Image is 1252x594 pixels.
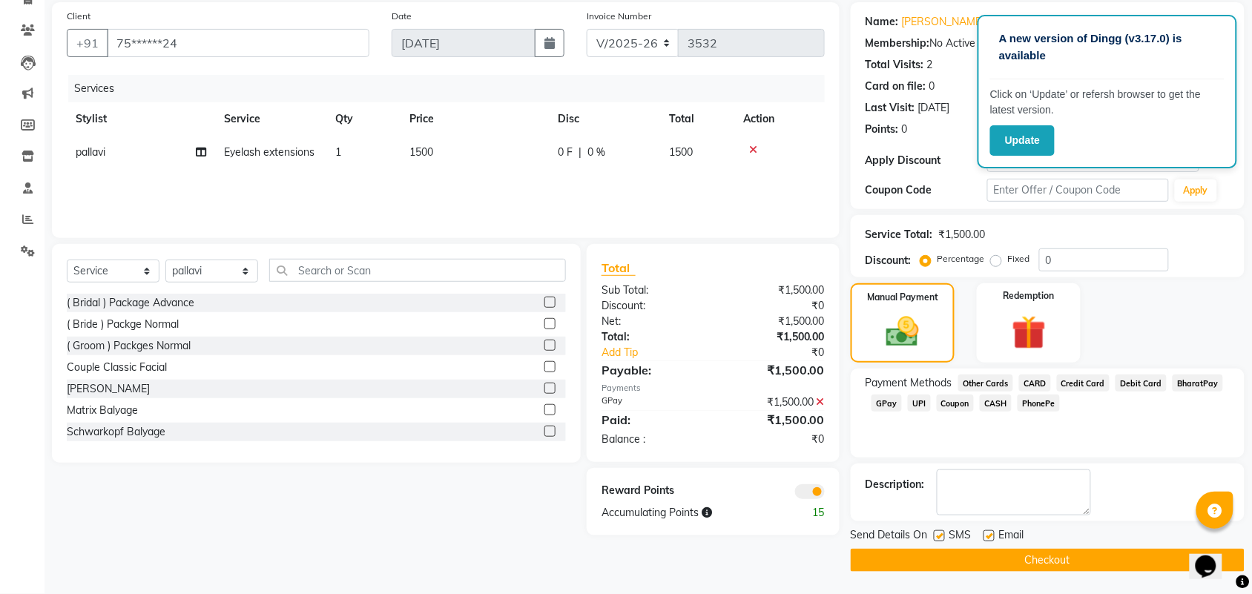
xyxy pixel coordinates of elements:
th: Price [401,102,549,136]
div: ₹1,500.00 [713,283,836,298]
label: Date [392,10,412,23]
button: Apply [1175,179,1217,202]
span: PhonePe [1018,395,1060,412]
div: Services [68,75,836,102]
div: Points: [866,122,899,137]
span: CASH [980,395,1012,412]
th: Action [734,102,825,136]
div: Service Total: [866,227,933,242]
p: A new version of Dingg (v3.17.0) is available [999,30,1216,64]
label: Fixed [1008,252,1030,265]
div: ₹1,500.00 [713,329,836,345]
label: Percentage [938,252,985,265]
span: Coupon [937,395,975,412]
button: Update [990,125,1055,156]
div: Paid: [590,411,714,429]
span: Debit Card [1116,374,1167,392]
input: Search by Name/Mobile/Email/Code [107,29,369,57]
span: Eyelash extensions [224,145,314,159]
div: Sub Total: [590,283,714,298]
div: 15 [774,505,836,521]
a: Add Tip [590,345,734,360]
input: Search or Scan [269,259,566,282]
span: Email [999,527,1024,546]
span: Other Cards [958,374,1013,392]
img: _gift.svg [1001,311,1057,354]
th: Disc [549,102,660,136]
div: ₹1,500.00 [939,227,986,242]
th: Stylist [67,102,215,136]
div: Apply Discount [866,153,987,168]
label: Invoice Number [587,10,651,23]
div: Accumulating Points [590,505,774,521]
div: Last Visit: [866,100,915,116]
span: 0 % [587,145,605,160]
label: Redemption [1004,289,1055,303]
div: ₹0 [713,298,836,314]
div: Balance : [590,432,714,447]
span: Payment Methods [866,375,952,391]
a: [PERSON_NAME] [902,14,985,30]
input: Enter Offer / Coupon Code [987,179,1169,202]
div: Matrix Balyage [67,403,138,418]
span: BharatPay [1173,374,1223,392]
div: 0 [929,79,935,94]
div: Schwarkopf Balyage [67,424,165,440]
span: 1500 [409,145,433,159]
div: Membership: [866,36,930,51]
span: UPI [908,395,931,412]
span: Send Details On [851,527,928,546]
th: Service [215,102,326,136]
button: +91 [67,29,108,57]
div: 0 [902,122,908,137]
div: Net: [590,314,714,329]
div: ₹1,500.00 [713,395,836,410]
label: Manual Payment [867,291,938,304]
div: ₹1,500.00 [713,314,836,329]
th: Total [660,102,734,136]
span: Total [602,260,636,276]
th: Qty [326,102,401,136]
span: SMS [949,527,972,546]
p: Click on ‘Update’ or refersh browser to get the latest version. [990,87,1225,118]
div: Discount: [590,298,714,314]
span: CARD [1019,374,1051,392]
div: Card on file: [866,79,926,94]
div: Description: [866,477,925,492]
span: 1 [335,145,341,159]
div: ₹1,500.00 [713,361,836,379]
img: _cash.svg [876,313,929,351]
div: Total Visits: [866,57,924,73]
button: Checkout [851,549,1245,572]
div: 2 [927,57,933,73]
div: Reward Points [590,483,714,499]
span: 1500 [669,145,693,159]
div: Discount: [866,253,912,268]
div: ( Bride ) Packge Normal [67,317,179,332]
div: Payable: [590,361,714,379]
div: ₹1,500.00 [713,411,836,429]
label: Client [67,10,90,23]
div: GPay [590,395,714,410]
div: Couple Classic Facial [67,360,167,375]
span: 0 F [558,145,573,160]
div: Coupon Code [866,182,987,198]
div: ( Bridal ) Package Advance [67,295,194,311]
span: pallavi [76,145,105,159]
span: Credit Card [1057,374,1110,392]
div: ₹0 [734,345,836,360]
span: GPay [872,395,902,412]
div: ( Groom ) Packges Normal [67,338,191,354]
div: [PERSON_NAME] [67,381,150,397]
div: Payments [602,382,825,395]
div: ₹0 [713,432,836,447]
div: No Active Membership [866,36,1230,51]
div: Total: [590,329,714,345]
div: [DATE] [918,100,950,116]
div: Name: [866,14,899,30]
iframe: chat widget [1190,535,1237,579]
span: | [579,145,581,160]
